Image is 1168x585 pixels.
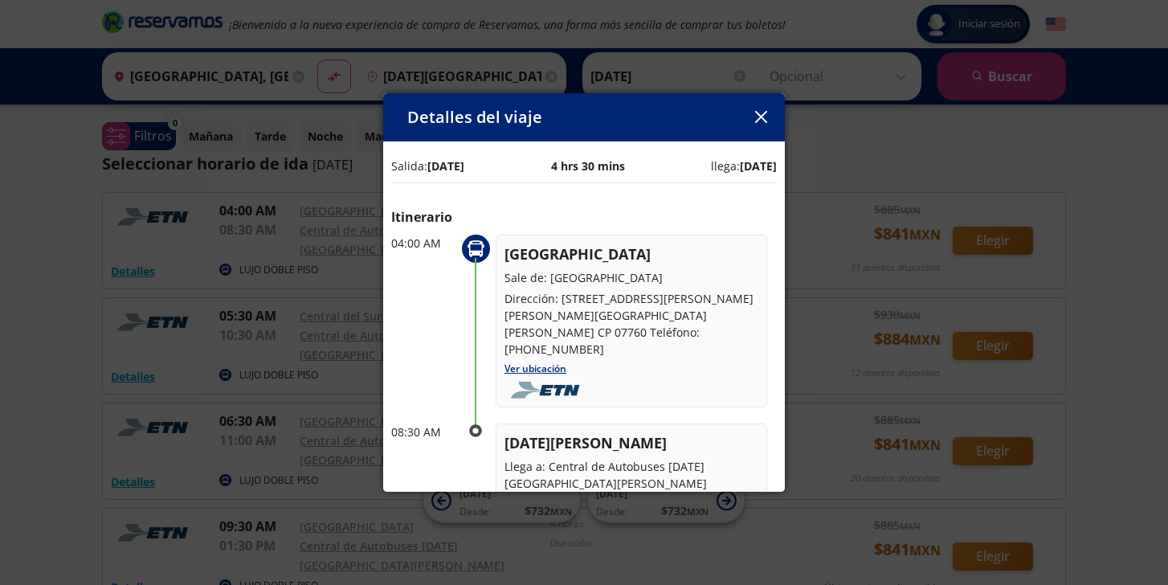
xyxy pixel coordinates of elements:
[504,269,758,286] p: Sale de: [GEOGRAPHIC_DATA]
[504,243,758,265] p: [GEOGRAPHIC_DATA]
[711,157,777,174] p: llega:
[391,207,777,227] p: Itinerario
[391,423,455,440] p: 08:30 AM
[427,158,464,174] b: [DATE]
[504,382,590,399] img: foobar2.png
[504,362,566,375] a: Ver ubicación
[551,157,625,174] p: 4 hrs 30 mins
[740,158,777,174] b: [DATE]
[391,157,464,174] p: Salida:
[407,105,542,129] p: Detalles del viaje
[504,458,758,492] p: Llega a: Central de Autobuses [DATE][GEOGRAPHIC_DATA][PERSON_NAME]
[504,290,758,358] p: Dirección: [STREET_ADDRESS][PERSON_NAME] [PERSON_NAME][GEOGRAPHIC_DATA][PERSON_NAME] CP 07760 Tel...
[504,432,758,454] p: [DATE][PERSON_NAME]
[391,235,455,252] p: 04:00 AM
